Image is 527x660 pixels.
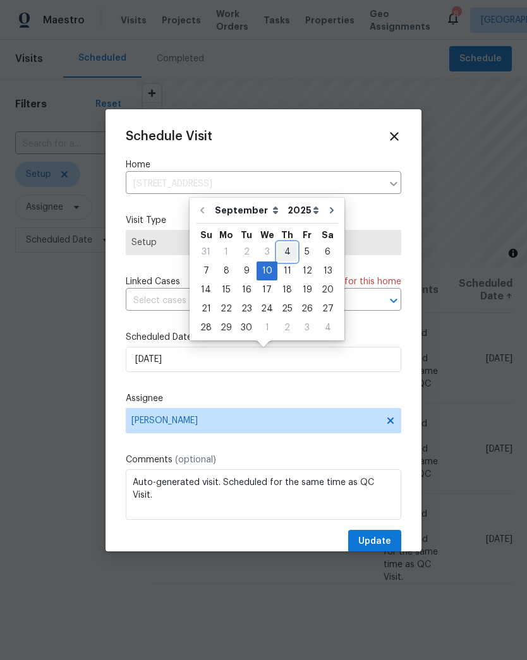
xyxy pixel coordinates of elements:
[297,319,317,337] div: 3
[126,214,401,227] label: Visit Type
[317,262,338,280] div: 13
[277,262,297,280] div: 11
[297,262,317,280] div: 12
[126,469,401,520] textarea: Auto-generated visit. Scheduled for the same time as QC Visit.
[257,300,277,318] div: 24
[126,275,180,288] span: Linked Cases
[236,243,257,261] div: 2
[358,534,391,549] span: Update
[257,262,277,280] div: 10
[212,201,284,220] select: Month
[216,262,236,280] div: 8
[216,243,236,261] div: 1
[175,455,216,464] span: (optional)
[219,231,233,239] abbr: Monday
[297,261,317,280] div: Fri Sep 12 2025
[317,318,338,337] div: Sat Oct 04 2025
[317,261,338,280] div: Sat Sep 13 2025
[277,261,297,280] div: Thu Sep 11 2025
[196,319,216,337] div: 28
[277,318,297,337] div: Thu Oct 02 2025
[126,331,401,344] label: Scheduled Date
[257,318,277,337] div: Wed Oct 01 2025
[257,281,277,299] div: 17
[317,281,338,299] div: 20
[196,243,216,261] div: Sun Aug 31 2025
[216,300,236,318] div: 22
[297,243,317,261] div: 5
[216,280,236,299] div: Mon Sep 15 2025
[317,299,338,318] div: Sat Sep 27 2025
[257,299,277,318] div: Wed Sep 24 2025
[216,281,236,299] div: 15
[317,243,338,261] div: Sat Sep 06 2025
[260,231,274,239] abbr: Wednesday
[236,243,257,261] div: Tue Sep 02 2025
[216,243,236,261] div: Mon Sep 01 2025
[277,319,297,337] div: 2
[236,261,257,280] div: Tue Sep 09 2025
[216,318,236,337] div: Mon Sep 29 2025
[317,319,338,337] div: 4
[236,318,257,337] div: Tue Sep 30 2025
[126,174,382,194] input: Enter in an address
[196,299,216,318] div: Sun Sep 21 2025
[236,262,257,280] div: 9
[216,319,236,337] div: 29
[126,291,366,311] input: Select cases
[277,243,297,261] div: 4
[297,300,317,318] div: 26
[126,392,401,405] label: Assignee
[196,261,216,280] div: Sun Sep 07 2025
[317,280,338,299] div: Sat Sep 20 2025
[257,280,277,299] div: Wed Sep 17 2025
[277,243,297,261] div: Thu Sep 04 2025
[196,318,216,337] div: Sun Sep 28 2025
[277,281,297,299] div: 18
[277,280,297,299] div: Thu Sep 18 2025
[257,319,277,337] div: 1
[257,243,277,261] div: 3
[303,231,312,239] abbr: Friday
[277,299,297,318] div: Thu Sep 25 2025
[196,281,216,299] div: 14
[196,243,216,261] div: 31
[196,262,216,280] div: 7
[236,300,257,318] div: 23
[317,243,338,261] div: 6
[297,299,317,318] div: Fri Sep 26 2025
[322,231,334,239] abbr: Saturday
[236,319,257,337] div: 30
[281,231,293,239] abbr: Thursday
[236,281,257,299] div: 16
[385,292,403,309] button: Open
[297,318,317,337] div: Fri Oct 03 2025
[317,300,338,318] div: 27
[277,300,297,318] div: 25
[196,280,216,299] div: Sun Sep 14 2025
[297,243,317,261] div: Fri Sep 05 2025
[236,280,257,299] div: Tue Sep 16 2025
[236,299,257,318] div: Tue Sep 23 2025
[297,280,317,299] div: Fri Sep 19 2025
[193,198,212,223] button: Go to previous month
[131,416,379,426] span: [PERSON_NAME]
[126,347,401,372] input: M/D/YYYY
[126,130,212,143] span: Schedule Visit
[387,129,401,143] span: Close
[200,231,212,239] abbr: Sunday
[216,299,236,318] div: Mon Sep 22 2025
[297,281,317,299] div: 19
[126,159,401,171] label: Home
[348,530,401,553] button: Update
[241,231,252,239] abbr: Tuesday
[196,300,216,318] div: 21
[322,198,341,223] button: Go to next month
[257,261,277,280] div: Wed Sep 10 2025
[131,236,396,249] span: Setup
[126,453,401,466] label: Comments
[257,243,277,261] div: Wed Sep 03 2025
[216,261,236,280] div: Mon Sep 08 2025
[284,201,322,220] select: Year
